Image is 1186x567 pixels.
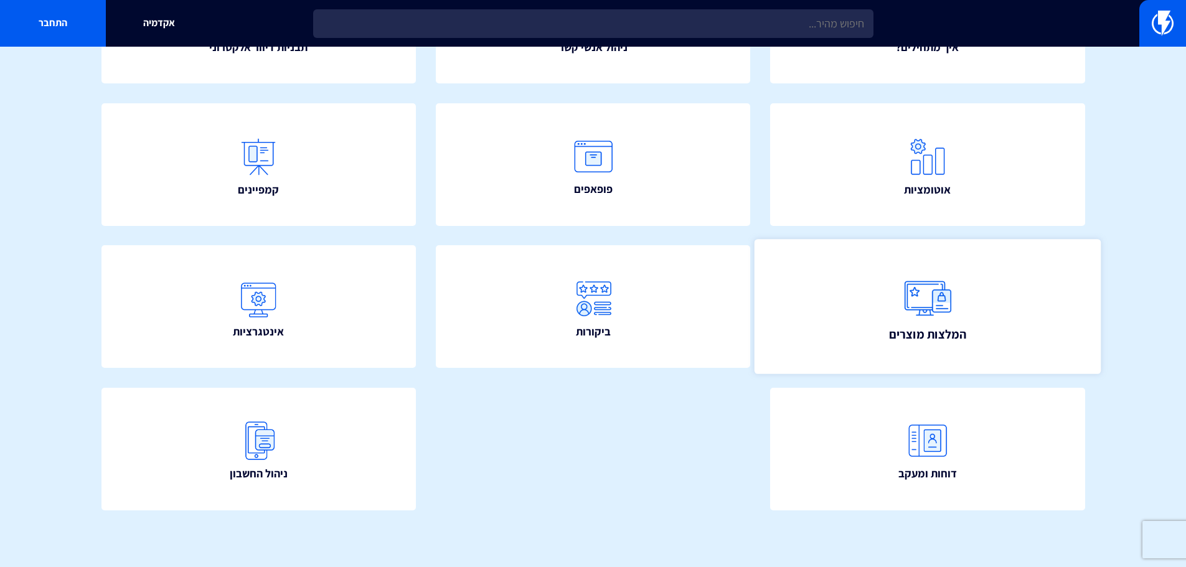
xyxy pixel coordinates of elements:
span: אינטגרציות [233,324,284,340]
span: ניהול אנשי קשר [558,39,628,55]
span: קמפיינים [238,182,279,198]
a: ניהול החשבון [101,388,417,510]
span: פופאפים [574,181,613,197]
span: המלצות מוצרים [889,326,966,343]
span: אוטומציות [904,182,951,198]
a: אוטומציות [770,103,1085,226]
a: ביקורות [436,245,751,368]
input: חיפוש מהיר... [313,9,873,38]
span: דוחות ומעקב [898,466,957,482]
a: המלצות מוצרים [755,240,1101,374]
span: איך מתחילים? [896,39,959,55]
a: קמפיינים [101,103,417,226]
span: ניהול החשבון [230,466,288,482]
a: פופאפים [436,103,751,226]
a: אינטגרציות [101,245,417,368]
a: דוחות ומעקב [770,388,1085,510]
span: תבניות דיוור אלקטרוני [209,39,308,55]
span: ביקורות [576,324,611,340]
